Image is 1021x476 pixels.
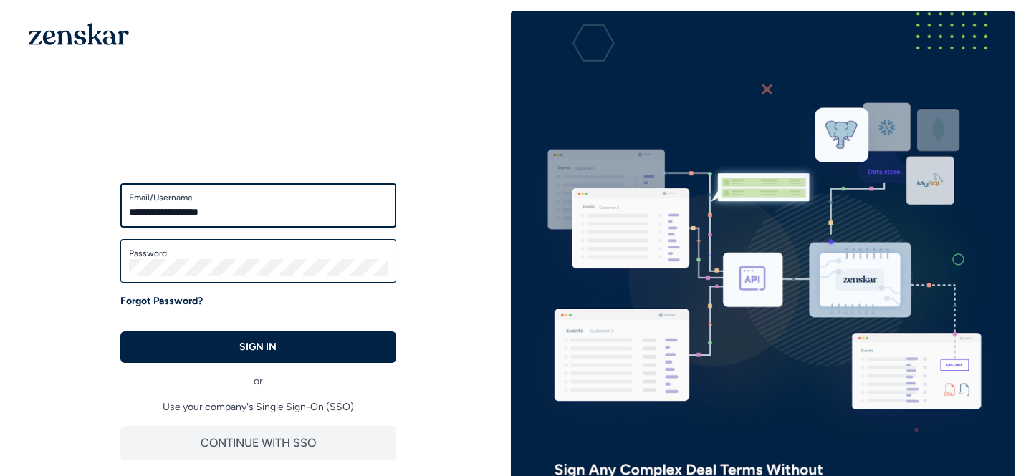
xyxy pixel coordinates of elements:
button: CONTINUE WITH SSO [120,426,396,460]
img: 1OGAJ2xQqyY4LXKgY66KYq0eOWRCkrZdAb3gUhuVAqdWPZE9SRJmCz+oDMSn4zDLXe31Ii730ItAGKgCKgCCgCikA4Av8PJUP... [29,23,129,45]
div: or [120,363,396,389]
label: Email/Username [129,192,388,203]
p: Use your company's Single Sign-On (SSO) [120,400,396,414]
a: Forgot Password? [120,294,203,309]
button: SIGN IN [120,331,396,363]
label: Password [129,248,388,259]
p: SIGN IN [239,340,277,354]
